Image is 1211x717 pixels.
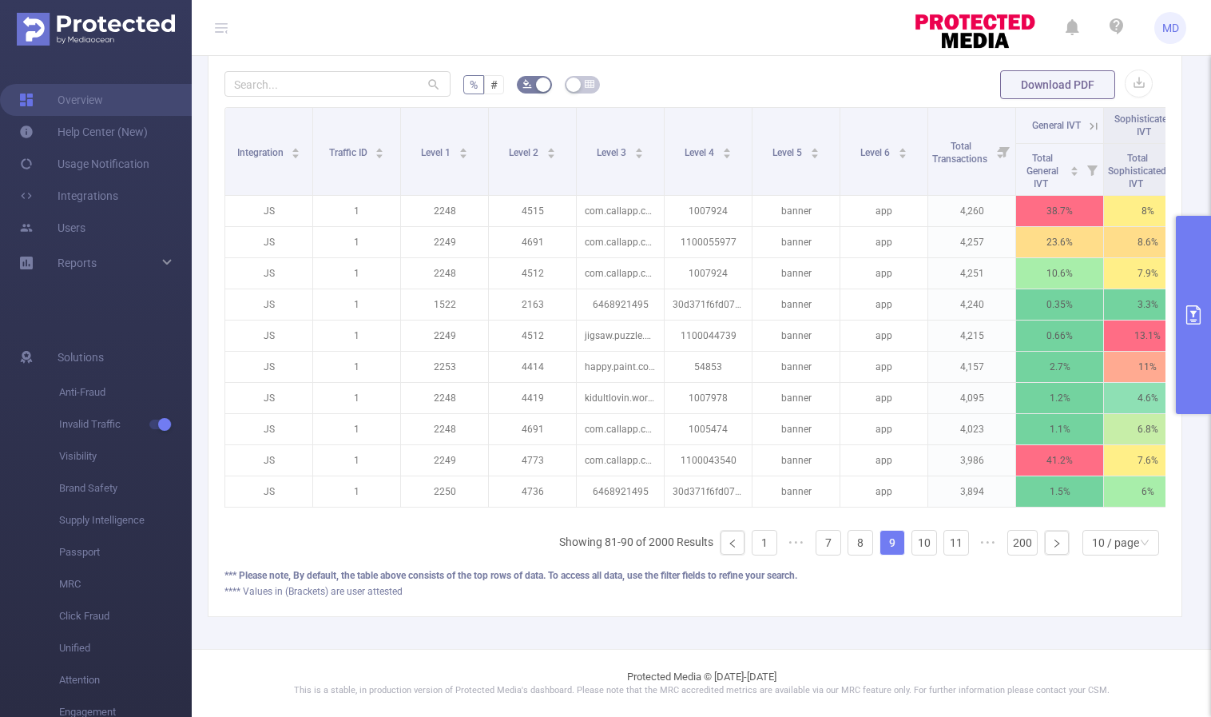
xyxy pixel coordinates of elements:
[784,530,809,556] span: •••
[1104,476,1191,507] p: 6%
[898,145,907,150] i: icon: caret-up
[752,445,840,476] p: banner
[313,321,400,351] p: 1
[634,145,644,155] div: Sort
[292,145,300,150] i: icon: caret-up
[329,147,370,158] span: Traffic ID
[848,531,872,555] a: 8
[1016,196,1103,226] p: 38.7%
[401,289,488,320] p: 1522
[375,145,384,150] i: icon: caret-up
[665,352,752,382] p: 54853
[313,289,400,320] p: 1
[752,196,840,226] p: banner
[810,145,819,150] i: icon: caret-up
[943,530,969,556] li: 11
[1044,530,1070,556] li: Next Page
[975,530,1001,556] span: •••
[19,84,103,116] a: Overview
[577,321,664,351] p: jigsaw.puzzle.game.banana
[459,152,467,157] i: icon: caret-down
[1016,476,1103,507] p: 1.5%
[752,476,840,507] p: banner
[313,227,400,257] p: 1
[752,289,840,320] p: banner
[1104,445,1191,476] p: 7.6%
[292,152,300,157] i: icon: caret-down
[840,196,927,226] p: app
[59,568,192,600] span: MRC
[58,247,97,279] a: Reports
[489,352,576,382] p: 4414
[860,147,892,158] span: Level 6
[59,440,192,472] span: Visibility
[1070,169,1079,174] i: icon: caret-down
[784,530,809,556] li: Previous 5 Pages
[225,196,312,226] p: JS
[577,289,664,320] p: 6468921495
[879,530,905,556] li: 9
[634,152,643,157] i: icon: caret-down
[577,352,664,382] p: happy.paint.coloring.color.number
[559,530,713,556] li: Showing 81-90 of 2000 Results
[58,341,104,373] span: Solutions
[546,145,555,150] i: icon: caret-up
[459,145,468,155] div: Sort
[722,145,732,155] div: Sort
[489,321,576,351] p: 4512
[722,152,731,157] i: icon: caret-down
[685,147,717,158] span: Level 4
[928,258,1015,289] p: 4,251
[401,476,488,507] p: 2250
[489,445,576,476] p: 4773
[752,414,840,444] p: banner
[225,414,312,444] p: JS
[1007,530,1038,556] li: 200
[928,445,1015,476] p: 3,986
[17,13,175,46] img: Protected Media
[1081,144,1103,195] i: Filter menu
[401,414,488,444] p: 2248
[928,414,1015,444] p: 4,023
[225,352,312,382] p: JS
[59,376,192,408] span: Anti-Fraud
[489,227,576,257] p: 4691
[1104,227,1191,257] p: 8.6%
[401,227,488,257] p: 2249
[840,227,927,257] p: app
[509,147,541,158] span: Level 2
[898,152,907,157] i: icon: caret-down
[375,145,384,155] div: Sort
[1104,196,1191,226] p: 8%
[291,145,300,155] div: Sort
[944,531,968,555] a: 11
[192,649,1211,717] footer: Protected Media © [DATE]-[DATE]
[665,321,752,351] p: 1100044739
[459,145,467,150] i: icon: caret-up
[816,530,841,556] li: 7
[665,414,752,444] p: 1005474
[546,145,556,155] div: Sort
[59,504,192,536] span: Supply Intelligence
[1052,539,1062,548] i: icon: right
[752,321,840,351] p: banner
[1104,289,1191,320] p: 3.3%
[577,383,664,413] p: kidultlovin.word.zen
[1016,258,1103,289] p: 10.6%
[665,289,752,320] p: 30d371f6fd07483183d75d4474c2508f
[470,78,478,91] span: %
[225,321,312,351] p: JS
[665,258,752,289] p: 1007924
[421,147,453,158] span: Level 1
[1016,289,1103,320] p: 0.35%
[880,531,904,555] a: 9
[752,227,840,257] p: banner
[577,227,664,257] p: com.callapp.contacts
[59,664,192,696] span: Attention
[752,530,777,556] li: 1
[752,531,776,555] a: 1
[401,258,488,289] p: 2248
[1026,153,1058,189] span: Total General IVT
[1104,321,1191,351] p: 13.1%
[489,414,576,444] p: 4691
